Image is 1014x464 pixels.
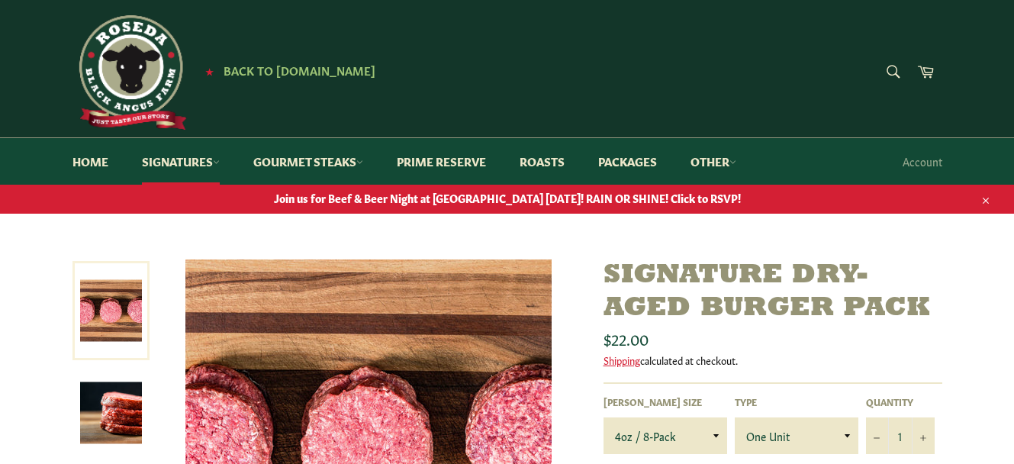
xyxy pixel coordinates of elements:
a: Packages [583,138,672,185]
span: $22.00 [604,327,649,349]
a: ★ Back to [DOMAIN_NAME] [198,65,375,77]
h1: Signature Dry-Aged Burger Pack [604,259,942,325]
a: Prime Reserve [381,138,501,185]
img: Roseda Beef [72,15,187,130]
a: Home [57,138,124,185]
button: Reduce item quantity by one [866,417,889,454]
label: Quantity [866,395,935,408]
div: calculated at checkout. [604,353,942,367]
a: Gourmet Steaks [238,138,378,185]
img: Signature Dry-Aged Burger Pack [80,382,142,443]
label: [PERSON_NAME] Size [604,395,727,408]
a: Shipping [604,353,640,367]
button: Increase item quantity by one [912,417,935,454]
span: Back to [DOMAIN_NAME] [224,62,375,78]
span: ★ [205,65,214,77]
a: Signatures [127,138,235,185]
a: Other [675,138,752,185]
a: Roasts [504,138,580,185]
label: Type [735,395,858,408]
a: Account [895,139,950,184]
